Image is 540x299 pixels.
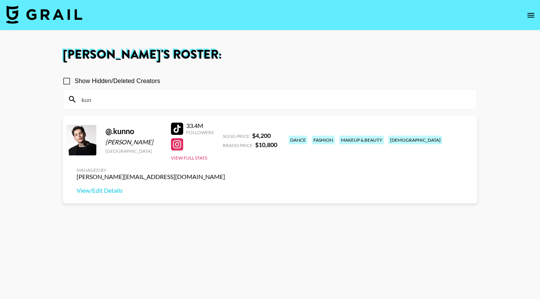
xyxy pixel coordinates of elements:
div: Followers [186,130,214,135]
div: @ .kunno [105,126,162,136]
div: [GEOGRAPHIC_DATA] [105,148,162,154]
div: [PERSON_NAME] [105,138,162,146]
div: [DEMOGRAPHIC_DATA] [388,136,442,144]
button: open drawer [523,8,538,23]
h1: [PERSON_NAME] 's Roster: [63,49,477,61]
strong: $ 4,200 [252,132,271,139]
div: [PERSON_NAME][EMAIL_ADDRESS][DOMAIN_NAME] [77,173,225,181]
strong: $ 10,800 [255,141,277,148]
div: makeup & beauty [339,136,384,144]
button: View Full Stats [171,155,207,161]
span: Song Price: [223,133,251,139]
div: fashion [312,136,335,144]
input: Search by User Name [77,93,472,106]
div: Managed By [77,167,225,173]
img: Grail Talent [6,5,82,24]
div: dance [289,136,307,144]
a: View/Edit Details [77,187,225,194]
div: 33.4M [186,122,214,130]
span: Show Hidden/Deleted Creators [75,77,160,86]
span: Brand Price: [223,142,254,148]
